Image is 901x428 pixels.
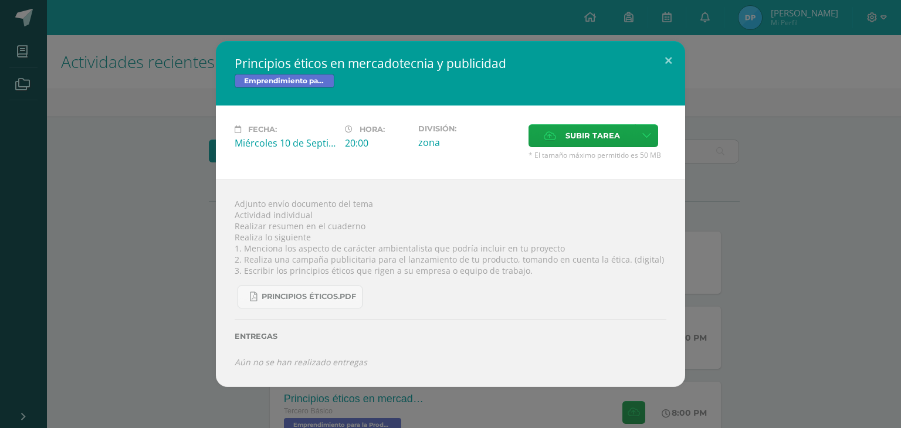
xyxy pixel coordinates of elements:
[565,125,620,147] span: Subir tarea
[529,150,666,160] span: * El tamaño máximo permitido es 50 MB
[262,292,356,301] span: Principios éticos.pdf
[418,124,519,133] label: División:
[235,55,666,72] h2: Principios éticos en mercadotecnia y publicidad
[248,125,277,134] span: Fecha:
[235,137,336,150] div: Miércoles 10 de Septiembre
[216,179,685,387] div: Adjunto envío documento del tema Actividad individual Realizar resumen en el cuaderno Realiza lo ...
[418,136,519,149] div: zona
[235,332,666,341] label: Entregas
[360,125,385,134] span: Hora:
[238,286,363,308] a: Principios éticos.pdf
[345,137,409,150] div: 20:00
[652,41,685,81] button: Close (Esc)
[235,356,367,368] i: Aún no se han realizado entregas
[235,74,334,88] span: Emprendimiento para la Productividad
